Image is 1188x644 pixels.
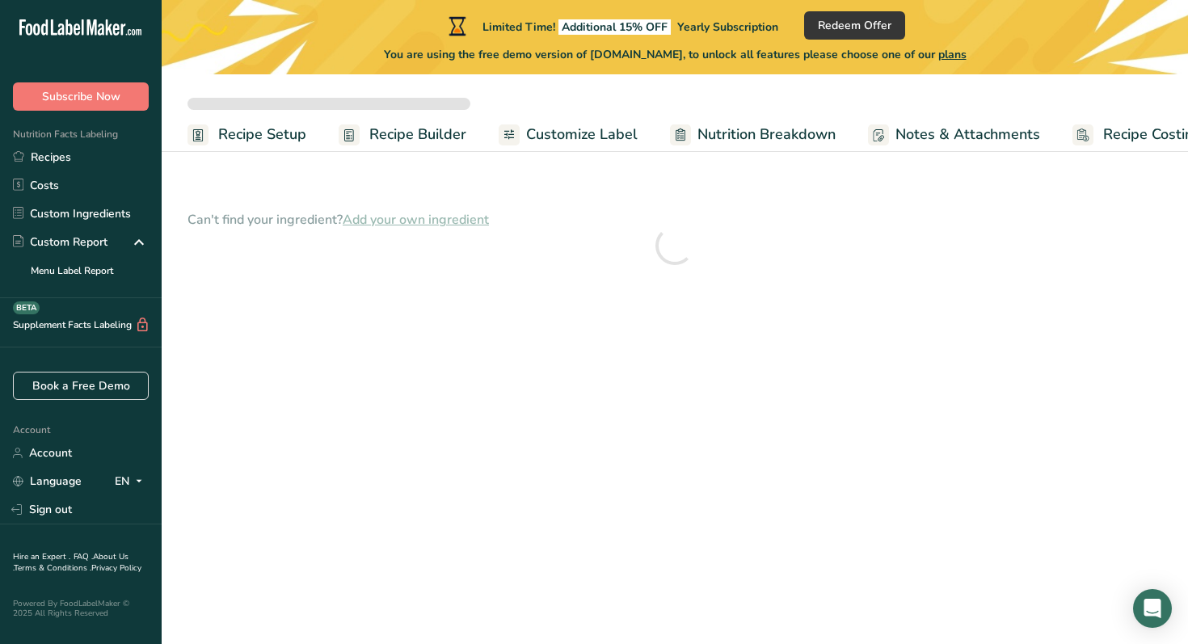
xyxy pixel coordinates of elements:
[218,124,306,145] span: Recipe Setup
[115,472,149,491] div: EN
[13,599,149,618] div: Powered By FoodLabelMaker © 2025 All Rights Reserved
[74,551,93,562] a: FAQ .
[1133,589,1172,628] div: Open Intercom Messenger
[895,124,1040,145] span: Notes & Attachments
[339,116,466,153] a: Recipe Builder
[369,124,466,145] span: Recipe Builder
[558,19,671,35] span: Additional 15% OFF
[13,551,70,562] a: Hire an Expert .
[868,116,1040,153] a: Notes & Attachments
[804,11,905,40] button: Redeem Offer
[670,116,836,153] a: Nutrition Breakdown
[91,562,141,574] a: Privacy Policy
[42,88,120,105] span: Subscribe Now
[13,467,82,495] a: Language
[13,301,40,314] div: BETA
[13,234,107,250] div: Custom Report
[13,551,128,574] a: About Us .
[526,124,638,145] span: Customize Label
[697,124,836,145] span: Nutrition Breakdown
[445,16,778,36] div: Limited Time!
[499,116,638,153] a: Customize Label
[938,47,967,62] span: plans
[677,19,778,35] span: Yearly Subscription
[14,562,91,574] a: Terms & Conditions .
[187,116,306,153] a: Recipe Setup
[384,46,967,63] span: You are using the free demo version of [DOMAIN_NAME], to unlock all features please choose one of...
[13,372,149,400] a: Book a Free Demo
[13,82,149,111] button: Subscribe Now
[818,17,891,34] span: Redeem Offer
